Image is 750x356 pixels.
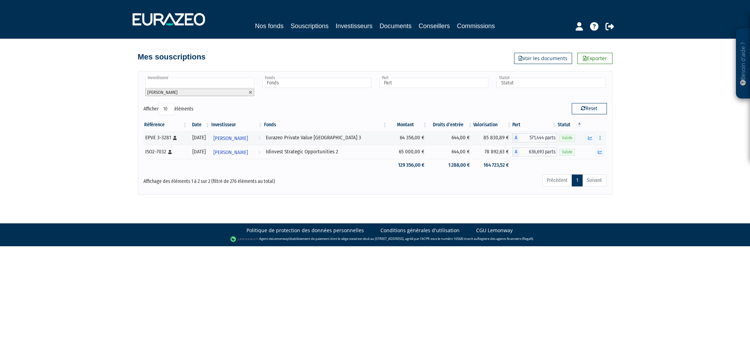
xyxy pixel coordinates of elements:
[572,103,607,114] button: Reset
[246,227,364,234] a: Politique de protection des données personnelles
[477,236,533,241] a: Registre des agents financiers (Regafi)
[255,21,283,31] a: Nos fonds
[512,133,519,142] span: A
[473,119,512,131] th: Valorisation: activer pour trier la colonne par ordre croissant
[559,149,575,155] span: Valide
[428,131,473,145] td: 644,00 €
[419,21,450,31] a: Conseillers
[143,119,188,131] th: Référence : activer pour trier la colonne par ordre croissant
[263,119,388,131] th: Fonds: activer pour trier la colonne par ordre croissant
[168,150,172,154] i: [Français] Personne physique
[138,53,206,61] h4: Mes souscriptions
[159,103,174,115] select: Afficheréléments
[258,132,261,145] i: Voir l'investisseur
[388,159,428,171] td: 129 356,00 €
[213,146,248,159] span: [PERSON_NAME]
[476,227,513,234] a: CGU Lemonway
[145,134,186,141] div: EPVE 3-3281
[428,145,473,159] td: 644,00 €
[380,227,460,234] a: Conditions générales d'utilisation
[572,174,583,186] a: 1
[173,136,177,140] i: [Français] Personne physique
[258,146,261,159] i: Voir l'investisseur
[335,21,372,31] a: Investisseurs
[557,119,582,131] th: Statut : activer pour trier la colonne par ordre d&eacute;croissant
[512,147,557,157] div: A - Idinvest Strategic Opportunities 2
[428,119,473,131] th: Droits d'entrée: activer pour trier la colonne par ordre croissant
[211,145,263,159] a: [PERSON_NAME]
[428,159,473,171] td: 1 288,00 €
[473,159,512,171] td: 164 723,52 €
[143,174,331,185] div: Affichage des éléments 1 à 2 sur 2 (filtré de 276 éléments au total)
[143,103,193,115] label: Afficher éléments
[211,131,263,145] a: [PERSON_NAME]
[512,133,557,142] div: A - Eurazeo Private Value Europe 3
[266,148,385,155] div: Idinvest Strategic Opportunities 2
[559,135,575,141] span: Valide
[273,236,289,241] a: Lemonway
[211,119,263,131] th: Investisseur: activer pour trier la colonne par ordre croissant
[577,53,613,64] a: Exporter
[380,21,412,31] a: Documents
[457,21,495,31] a: Commissions
[213,132,248,145] span: [PERSON_NAME]
[512,147,519,157] span: A
[519,133,557,142] span: 571,444 parts
[473,145,512,159] td: 78 892,63 €
[519,147,557,157] span: 636,693 parts
[514,53,572,64] a: Voir les documents
[739,32,747,95] p: Besoin d'aide ?
[188,119,211,131] th: Date: activer pour trier la colonne par ordre croissant
[7,236,743,243] div: - Agent de (établissement de paiement dont le siège social est situé au [STREET_ADDRESS], agréé p...
[145,148,186,155] div: ISO2-7032
[388,131,428,145] td: 64 356,00 €
[473,131,512,145] td: 85 830,89 €
[147,90,178,95] span: [PERSON_NAME]
[133,13,205,26] img: 1732889491-logotype_eurazeo_blanc_rvb.png
[512,119,557,131] th: Part: activer pour trier la colonne par ordre croissant
[388,119,428,131] th: Montant: activer pour trier la colonne par ordre croissant
[266,134,385,141] div: Eurazeo Private Value [GEOGRAPHIC_DATA] 3
[388,145,428,159] td: 65 000,00 €
[190,148,208,155] div: [DATE]
[190,134,208,141] div: [DATE]
[230,236,257,243] img: logo-lemonway.png
[290,21,328,32] a: Souscriptions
